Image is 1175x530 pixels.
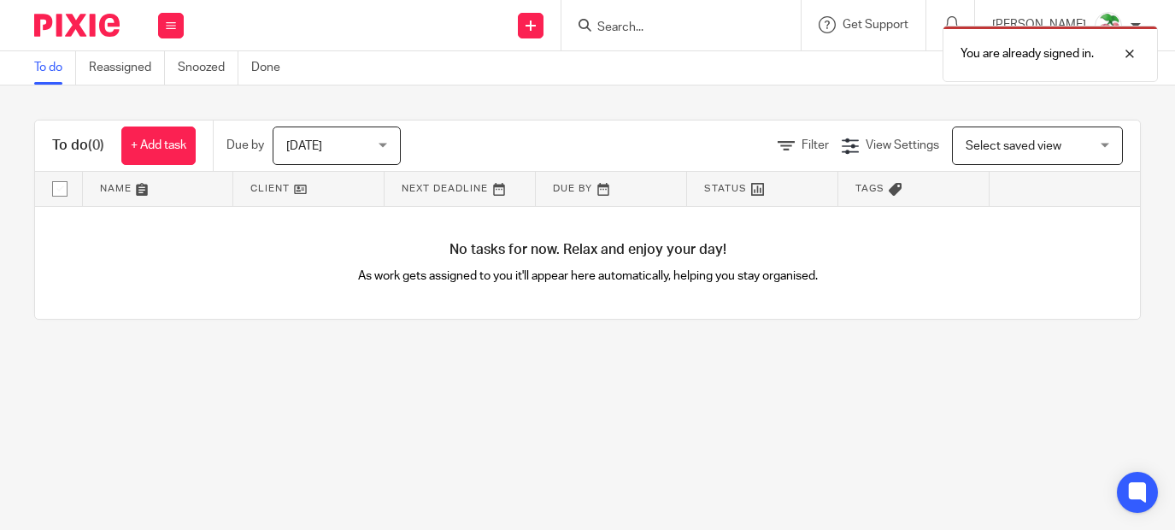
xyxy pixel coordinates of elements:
[88,138,104,152] span: (0)
[52,137,104,155] h1: To do
[1095,12,1122,39] img: Cherubi-Pokemon-PNG-Isolated-HD.png
[802,139,829,151] span: Filter
[286,140,322,152] span: [DATE]
[251,51,293,85] a: Done
[226,137,264,154] p: Due by
[34,14,120,37] img: Pixie
[89,51,165,85] a: Reassigned
[866,139,939,151] span: View Settings
[34,51,76,85] a: To do
[966,140,1061,152] span: Select saved view
[178,51,238,85] a: Snoozed
[311,268,864,285] p: As work gets assigned to you it'll appear here automatically, helping you stay organised.
[121,127,196,165] a: + Add task
[855,184,884,193] span: Tags
[35,241,1140,259] h4: No tasks for now. Relax and enjoy your day!
[961,45,1094,62] p: You are already signed in.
